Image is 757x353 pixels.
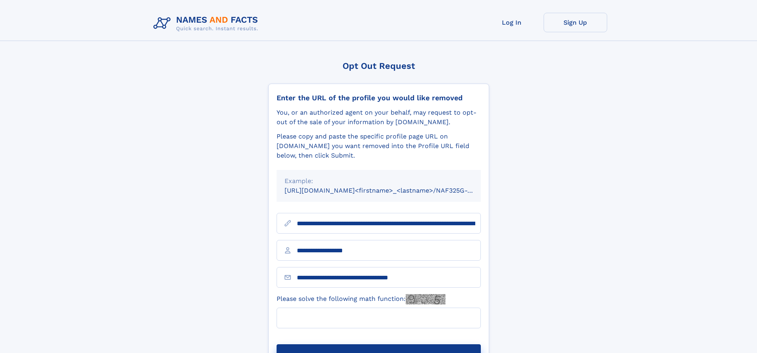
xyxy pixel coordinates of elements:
[480,13,544,32] a: Log In
[277,108,481,127] div: You, or an authorized agent on your behalf, may request to opt-out of the sale of your informatio...
[277,294,445,304] label: Please solve the following math function:
[268,61,489,71] div: Opt Out Request
[277,94,481,102] div: Enter the URL of the profile you would like removed
[277,132,481,160] div: Please copy and paste the specific profile page URL on [DOMAIN_NAME] you want removed into the Pr...
[544,13,607,32] a: Sign Up
[150,13,265,34] img: Logo Names and Facts
[285,176,473,186] div: Example:
[285,187,496,194] small: [URL][DOMAIN_NAME]<firstname>_<lastname>/NAF325G-xxxxxxxx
